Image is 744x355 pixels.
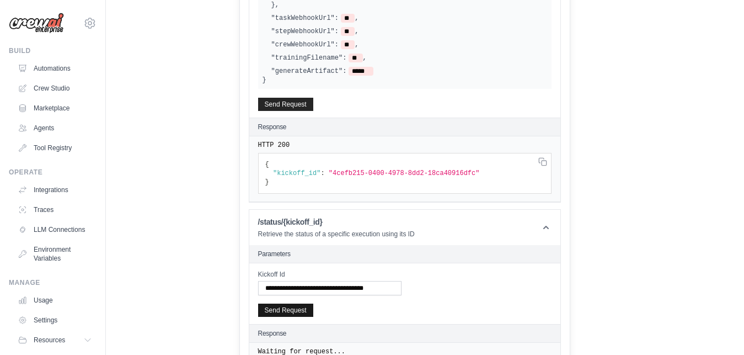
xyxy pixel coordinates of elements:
[258,250,552,258] h2: Parameters
[258,216,415,227] h1: /status/{kickoff_id}
[13,292,97,309] a: Usage
[258,329,287,338] h2: Response
[13,311,97,329] a: Settings
[258,304,313,317] button: Send Request
[355,14,358,23] span: ,
[363,54,367,62] span: ,
[13,139,97,157] a: Tool Registry
[9,13,64,34] img: Logo
[258,270,402,279] label: Kickoff Id
[263,76,266,84] span: }
[9,278,97,287] div: Manage
[258,141,552,150] pre: HTTP 200
[271,14,339,23] label: "taskWebhookUrl":
[13,80,97,97] a: Crew Studio
[271,27,339,36] label: "stepWebhookUrl":
[13,60,97,77] a: Automations
[34,336,65,345] span: Resources
[273,169,320,177] span: "kickoff_id"
[258,230,415,239] p: Retrieve the status of a specific execution using its ID
[13,181,97,199] a: Integrations
[355,40,358,49] span: ,
[355,27,358,36] span: ,
[9,46,97,55] div: Build
[265,161,269,168] span: {
[13,221,97,239] a: LLM Connections
[13,241,97,267] a: Environment Variables
[13,99,97,117] a: Marketplace
[265,178,269,186] span: }
[13,331,97,349] button: Resources
[9,168,97,177] div: Operate
[329,169,480,177] span: "4cefb215-0400-4978-8dd2-18ca40916dfc"
[13,201,97,219] a: Traces
[271,67,347,76] label: "generateArtifact":
[13,119,97,137] a: Agents
[271,1,275,9] span: }
[258,98,313,111] button: Send Request
[275,1,279,9] span: ,
[258,123,287,131] h2: Response
[320,169,324,177] span: :
[271,54,347,62] label: "trainingFilename":
[271,40,339,49] label: "crewWebhookUrl":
